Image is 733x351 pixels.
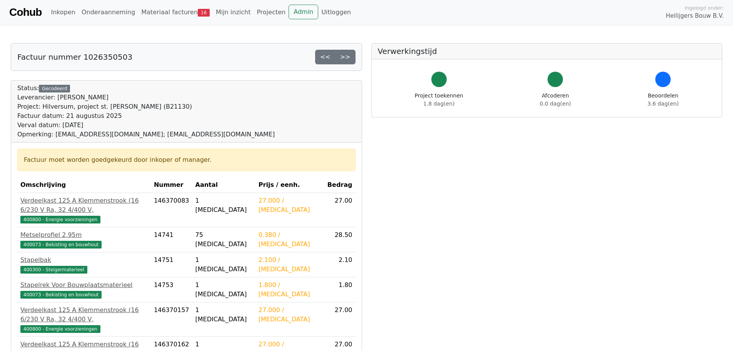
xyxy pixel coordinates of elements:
h5: Factuur nummer 1026350503 [17,52,132,62]
td: 27.00 [324,302,356,337]
td: 27.00 [324,193,356,227]
div: 1 [MEDICAL_DATA] [195,255,252,274]
span: Heilijgers Bouw B.V. [666,12,724,20]
div: Stapelrek Voor Bouwplaatsmaterieel [20,280,148,290]
div: Status: [17,84,275,139]
div: Beoordelen [648,92,679,108]
div: Opmerking: [EMAIL_ADDRESS][DOMAIN_NAME]; [EMAIL_ADDRESS][DOMAIN_NAME] [17,130,275,139]
a: Stapelbak400300 - Steigermaterieel [20,255,148,274]
td: 2.10 [324,252,356,277]
span: 400073 - Bekisting en bouwhout [20,241,102,249]
div: 1.800 / [MEDICAL_DATA] [259,280,321,299]
div: Verval datum: [DATE] [17,121,275,130]
td: 28.50 [324,227,356,252]
div: 27.000 / [MEDICAL_DATA] [259,306,321,324]
div: Factuur datum: 21 augustus 2025 [17,111,275,121]
div: Leverancier: [PERSON_NAME] [17,93,275,102]
div: Afcoderen [540,92,571,108]
div: Stapelbak [20,255,148,265]
span: 400800 - Energie voorzieningen [20,325,100,333]
td: 146370083 [151,193,192,227]
a: >> [335,50,356,64]
a: << [315,50,336,64]
div: 2.100 / [MEDICAL_DATA] [259,255,321,274]
div: 0.380 / [MEDICAL_DATA] [259,230,321,249]
span: 16 [198,9,210,17]
div: Project: Hilversum, project st. [PERSON_NAME] (B21130) [17,102,275,111]
a: Onderaanneming [78,5,138,20]
div: 75 [MEDICAL_DATA] [195,230,252,249]
div: Metselprofiel 2,95m [20,230,148,240]
div: Verdeelkast 125 A Klemmenstrook (16 6/230 V Ra, 32 4/400 V, [20,306,148,324]
div: Verdeelkast 125 A Klemmenstrook (16 6/230 V Ra, 32 4/400 V, [20,196,148,215]
span: Ingelogd onder: [685,4,724,12]
a: Uitloggen [318,5,354,20]
td: 1.80 [324,277,356,302]
a: Inkopen [48,5,78,20]
th: Bedrag [324,177,356,193]
div: 27.000 / [MEDICAL_DATA] [259,196,321,215]
span: 0.0 dag(en) [540,101,571,107]
td: 14751 [151,252,192,277]
td: 14741 [151,227,192,252]
a: Metselprofiel 2,95m400073 - Bekisting en bouwhout [20,230,148,249]
div: Factuur moet worden goedgekeurd door inkoper of manager. [24,155,349,165]
div: Gecodeerd [39,85,70,92]
div: 1 [MEDICAL_DATA] [195,306,252,324]
div: 1 [MEDICAL_DATA] [195,280,252,299]
span: 400073 - Bekisting en bouwhout [20,291,102,299]
th: Omschrijving [17,177,151,193]
span: 400300 - Steigermaterieel [20,266,87,274]
th: Nummer [151,177,192,193]
th: Aantal [192,177,255,193]
a: Mijn inzicht [213,5,254,20]
span: 1.8 dag(en) [423,101,454,107]
h5: Verwerkingstijd [378,47,716,56]
a: Projecten [254,5,289,20]
td: 14753 [151,277,192,302]
span: 400800 - Energie voorzieningen [20,216,100,223]
a: Cohub [9,3,42,22]
span: 3.6 dag(en) [648,101,679,107]
a: Verdeelkast 125 A Klemmenstrook (16 6/230 V Ra, 32 4/400 V,400800 - Energie voorzieningen [20,306,148,333]
a: Materiaal facturen16 [138,5,213,20]
th: Prijs / eenh. [255,177,324,193]
a: Verdeelkast 125 A Klemmenstrook (16 6/230 V Ra, 32 4/400 V,400800 - Energie voorzieningen [20,196,148,224]
td: 146370157 [151,302,192,337]
a: Stapelrek Voor Bouwplaatsmaterieel400073 - Bekisting en bouwhout [20,280,148,299]
div: Project toekennen [415,92,463,108]
div: 1 [MEDICAL_DATA] [195,196,252,215]
a: Admin [289,5,318,19]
